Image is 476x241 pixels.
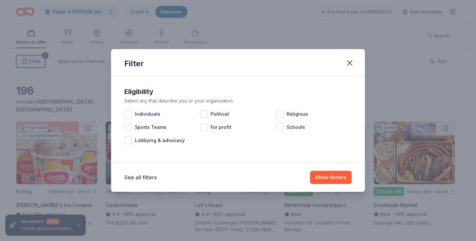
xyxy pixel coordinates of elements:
[124,173,157,181] button: See all filters
[135,136,185,144] span: Lobbying & advocacy
[211,110,229,118] span: Political
[211,123,231,131] span: For profit
[310,171,352,184] button: Show donors
[124,58,144,69] div: Filter
[124,97,352,105] div: Select any that describe you or your organization.
[135,110,160,118] span: Individuals
[287,123,305,131] span: Schools
[124,86,352,97] div: Eligibility
[135,123,167,131] span: Sports Teams
[287,110,308,118] span: Religious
